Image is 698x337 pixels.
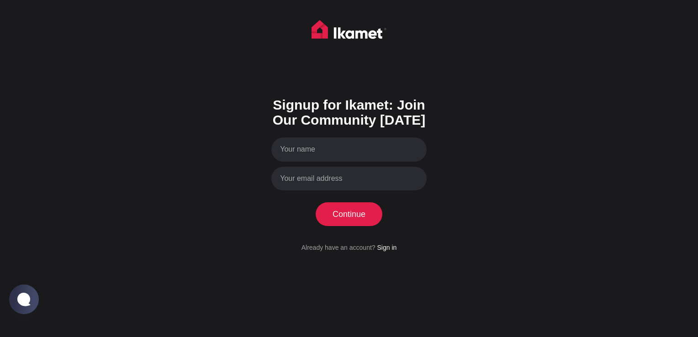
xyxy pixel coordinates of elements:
input: Your name [271,137,427,162]
a: Sign in [377,244,397,251]
button: Continue [318,202,381,226]
img: Ikamet home [312,20,386,43]
span: Already have an account? [301,244,375,251]
input: Your email address [271,167,427,191]
h1: Signup for Ikamet: Join Our Community [DATE] [271,97,427,127]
